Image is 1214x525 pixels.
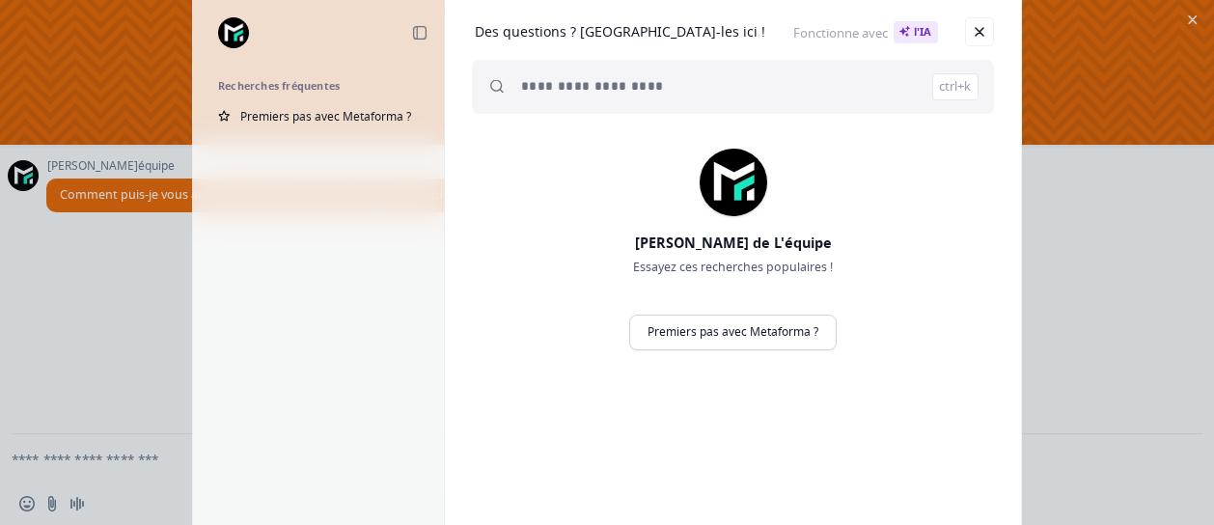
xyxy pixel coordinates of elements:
a: Premiers pas avec Metaforma ? [629,315,837,350]
span: Premiers pas avec Metaforma ? [240,108,411,124]
h1: Des questions ? [GEOGRAPHIC_DATA]-les ici ! [475,23,765,41]
h2: Recherches fréquentes [218,79,419,93]
h2: [PERSON_NAME] de L'équipe [589,234,877,253]
span: Fonctionne avec [793,21,938,43]
span: l'IA [894,21,938,43]
p: Essayez ces recherches populaires ! [589,259,877,276]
